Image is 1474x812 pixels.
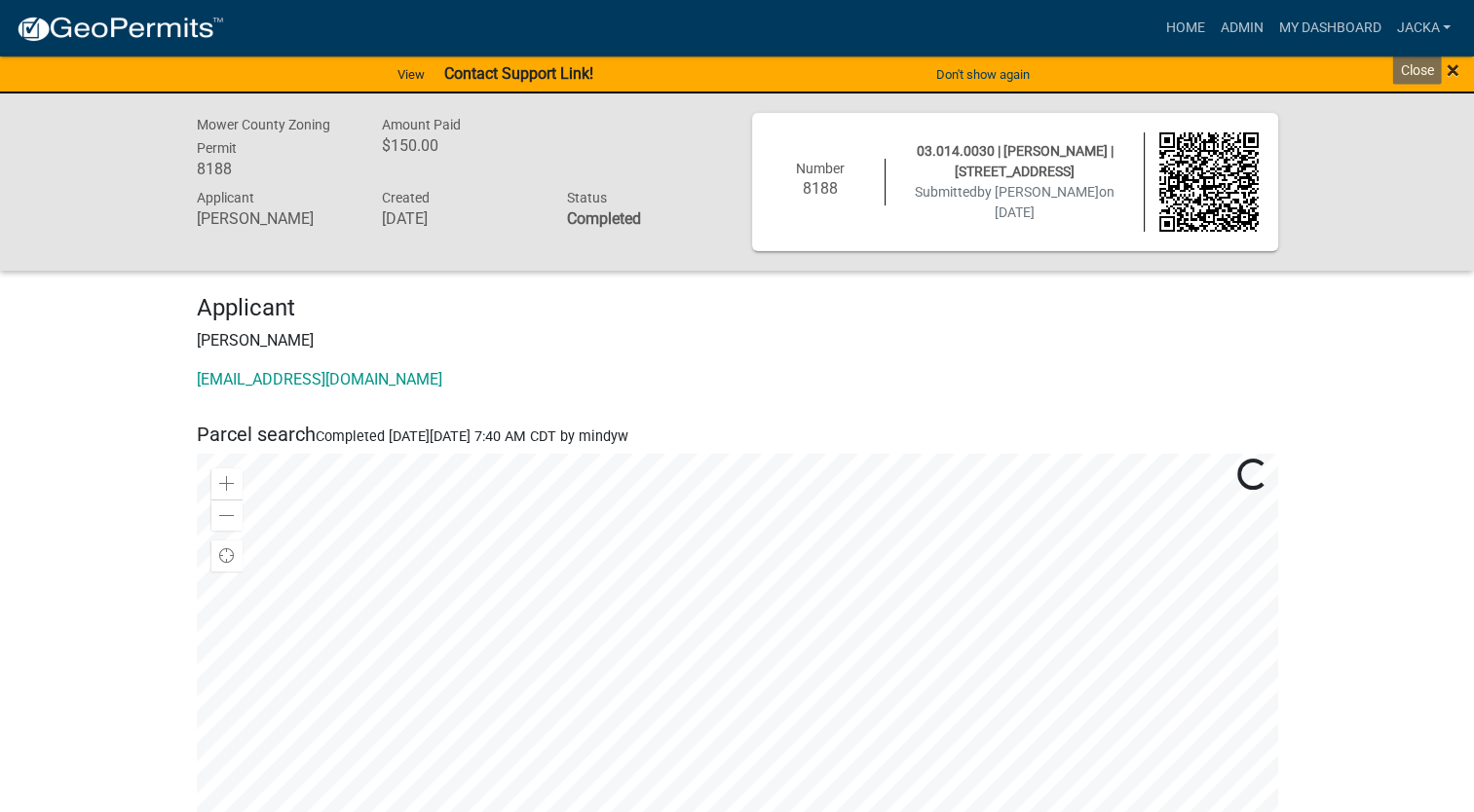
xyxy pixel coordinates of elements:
[566,190,606,205] span: Status
[1270,10,1388,47] a: My Dashboard
[1447,58,1459,82] button: Close
[1212,10,1270,47] a: Admin
[316,428,628,445] span: Completed [DATE][DATE] 7:40 AM CDT by mindyw
[915,184,1115,220] span: Submitted on [DATE]
[928,58,1038,91] button: Don't show again
[197,117,330,156] span: Mower County Zoning Permit
[1388,10,1458,47] a: jacka
[390,58,433,91] a: View
[381,190,429,205] span: Created
[796,161,845,176] span: Number
[977,184,1099,200] span: by [PERSON_NAME]
[211,499,243,531] div: Zoom out
[1159,132,1259,232] img: QR code
[197,190,254,205] span: Applicant
[917,143,1114,179] span: 03.014.0030 | [PERSON_NAME] | [STREET_ADDRESS]
[381,117,460,132] span: Amount Paid
[197,370,442,388] a: [EMAIL_ADDRESS][DOMAIN_NAME]
[197,329,1278,352] p: [PERSON_NAME]
[381,209,537,228] h6: [DATE]
[1157,10,1212,47] a: Home
[197,160,353,178] h6: 8188
[444,64,593,83] strong: Contact Support Link!
[197,294,1278,322] h4: Applicant
[211,540,243,572] div: Find my location
[566,209,640,228] strong: Completed
[772,179,871,198] h6: 8188
[211,468,243,499] div: Zoom in
[1392,56,1441,85] div: Close
[381,136,537,155] h6: $150.00
[1447,56,1459,84] span: ×
[197,423,1278,446] h5: Parcel search
[197,209,353,228] h6: [PERSON_NAME]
